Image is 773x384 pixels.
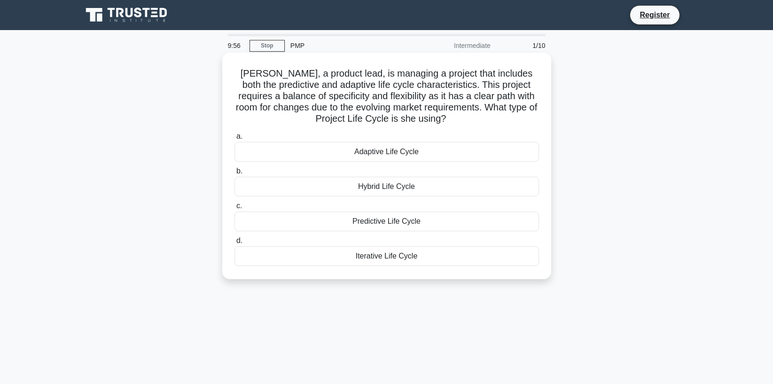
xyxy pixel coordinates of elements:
[236,132,242,140] span: a.
[234,246,539,266] div: Iterative Life Cycle
[236,167,242,175] span: b.
[234,142,539,162] div: Adaptive Life Cycle
[234,68,540,125] h5: [PERSON_NAME], a product lead, is managing a project that includes both the predictive and adapti...
[234,212,539,231] div: Predictive Life Cycle
[496,36,551,55] div: 1/10
[250,40,285,52] a: Stop
[234,177,539,196] div: Hybrid Life Cycle
[285,36,414,55] div: PMP
[222,36,250,55] div: 9:56
[236,202,242,210] span: c.
[634,9,675,21] a: Register
[236,236,242,244] span: d.
[414,36,496,55] div: Intermediate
